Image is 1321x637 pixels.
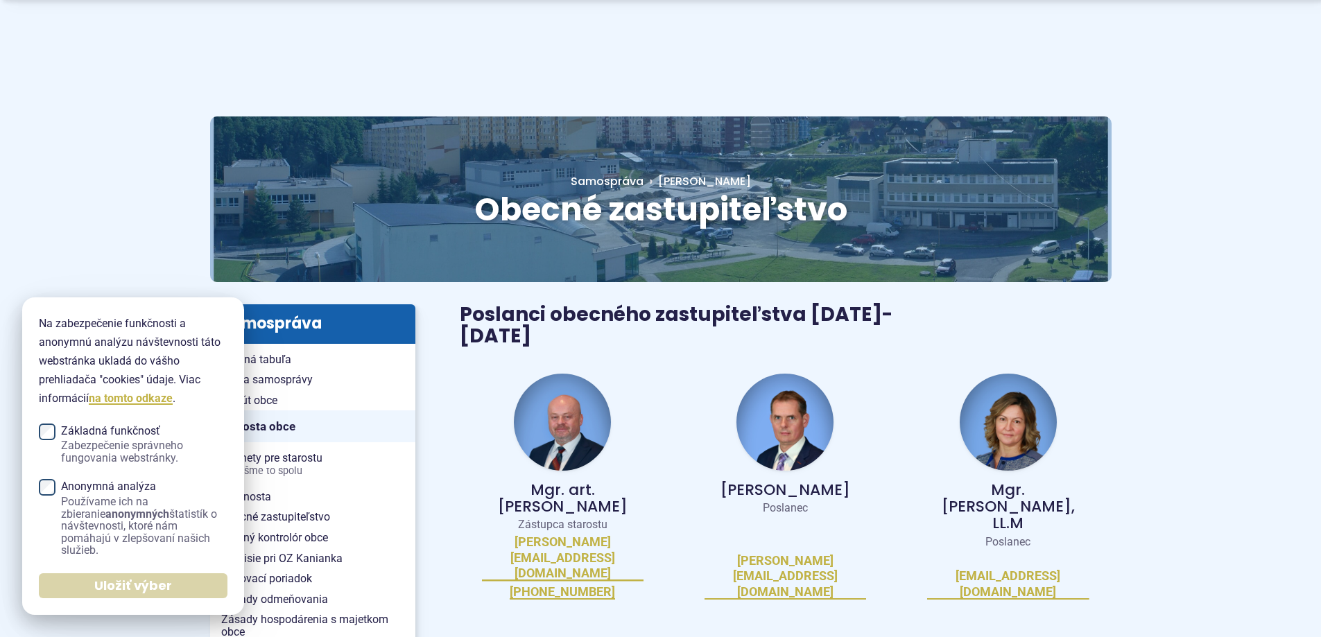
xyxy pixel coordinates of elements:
[927,482,1089,532] p: Mgr. [PERSON_NAME], LL.M
[482,518,644,532] p: Zástupca starostu
[210,487,415,507] a: Prednosta
[61,425,227,464] span: Základná funkčnosť
[482,534,644,582] a: [PERSON_NAME][EMAIL_ADDRESS][DOMAIN_NAME]
[39,314,227,408] p: Na zabezpečenie funkčnosti a anonymnú analýzu návštevnosti táto webstránka ukladá do vášho prehli...
[61,496,227,557] span: Používame ich na zbieranie štatistík o návštevnosti, ktoré nám pomáhajú v zlepšovaní našich služieb.
[210,304,415,343] h3: Samospráva
[61,480,227,557] span: Anonymná analýza
[960,374,1057,471] img: fotka - Andrea Filt
[658,173,751,189] span: [PERSON_NAME]
[927,568,1089,600] a: [EMAIL_ADDRESS][DOMAIN_NAME]
[644,173,751,189] a: [PERSON_NAME]
[94,578,172,594] span: Uložiť výber
[221,349,404,370] span: Úradná tabuľa
[210,349,415,370] a: Úradná tabuľa
[39,424,55,440] input: Základná funkčnosťZabezpečenie správneho fungovania webstránky.
[210,568,415,589] a: Rokovací poriadok
[210,548,415,569] a: Komisie pri OZ Kanianka
[39,573,227,598] button: Uložiť výber
[221,369,404,390] span: Úloha samosprávy
[927,535,1089,549] p: Poslanec
[460,301,892,349] span: Poslanci obecného zastupiteľstva [DATE]-[DATE]
[210,390,415,411] a: Štatút obce
[61,439,227,464] span: Zabezpečenie správneho fungovania webstránky.
[210,448,415,480] a: Podnety pre starostuVyriešme to spolu
[514,374,611,471] img: fotka - Jozef Baláž
[210,507,415,527] a: Obecné zastupiteľstvo
[221,507,404,527] span: Obecné zastupiteľstvo
[221,487,404,507] span: Prednosta
[705,553,866,600] a: [PERSON_NAME][EMAIL_ADDRESS][DOMAIN_NAME]
[221,466,404,477] span: Vyriešme to spolu
[210,410,415,442] a: Starosta obce
[705,501,866,515] p: Poslanec
[89,392,173,405] a: na tomto odkaze
[221,416,404,437] span: Starosta obce
[221,390,404,411] span: Štatút obce
[39,479,55,496] input: Anonymná analýzaPoužívame ich na zbieranieanonymnýchštatistík o návštevnosti, ktoré nám pomáhajú ...
[474,187,847,232] span: Obecné zastupiteľstvo
[510,584,615,600] a: [PHONE_NUMBER]
[221,527,404,548] span: Hlavný kontrolór obce
[571,173,644,189] a: Samospráva
[221,448,404,480] span: Podnety pre starostu
[221,568,404,589] span: Rokovací poriadok
[210,589,415,610] a: Zásady odmeňovania
[210,527,415,548] a: Hlavný kontrolór obce
[736,374,834,471] img: fotka - Andrej Baláž
[105,507,169,521] strong: anonymných
[221,589,404,610] span: Zásady odmeňovania
[221,548,404,569] span: Komisie pri OZ Kanianka
[482,482,644,515] p: Mgr. art. [PERSON_NAME]
[705,482,866,498] p: [PERSON_NAME]
[210,369,415,390] a: Úloha samosprávy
